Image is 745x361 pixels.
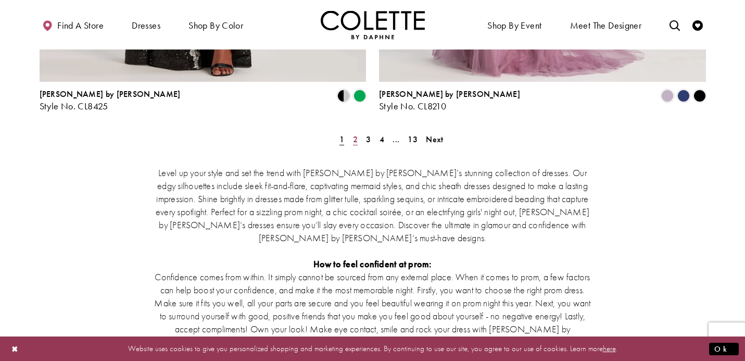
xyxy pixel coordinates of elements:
span: 13 [408,134,418,145]
i: Emerald [353,90,366,102]
span: Style No. CL8210 [379,100,446,112]
a: Page 3 [363,132,374,147]
div: Colette by Daphne Style No. CL8210 [379,90,520,111]
a: Check Wishlist [690,10,705,39]
span: Current Page [336,132,347,147]
span: Meet the designer [570,20,642,31]
span: [PERSON_NAME] by [PERSON_NAME] [40,89,181,99]
span: ... [393,134,399,145]
div: Colette by Daphne Style No. CL8425 [40,90,181,111]
span: Next [426,134,443,145]
p: Level up your style and set the trend with [PERSON_NAME] by [PERSON_NAME]’s stunning collection o... [151,166,594,244]
a: Next Page [423,132,446,147]
span: [PERSON_NAME] by [PERSON_NAME] [379,89,520,99]
a: here [603,343,616,354]
img: Colette by Daphne [321,10,425,39]
span: Shop by color [186,10,246,39]
span: Style No. CL8425 [40,100,108,112]
span: Find a store [57,20,104,31]
a: Meet the designer [567,10,645,39]
i: Black/Silver [337,90,350,102]
span: Dresses [129,10,163,39]
a: Page 4 [376,132,387,147]
strong: How to feel confident at prom: [313,258,432,270]
a: Find a store [40,10,106,39]
a: Toggle search [667,10,683,39]
span: Dresses [132,20,160,31]
a: Page 2 [350,132,361,147]
span: Shop by color [188,20,243,31]
span: 4 [380,134,384,145]
i: Black [693,90,706,102]
p: Website uses cookies to give you personalized shopping and marketing experiences. By continuing t... [75,342,670,356]
p: Confidence comes from within. It simply cannot be sourced from any external place. When it comes ... [151,270,594,348]
i: Heather [661,90,674,102]
span: Shop By Event [487,20,541,31]
span: 3 [366,134,371,145]
button: Submit Dialog [709,342,739,355]
button: Close Dialog [6,340,24,358]
a: Visit Home Page [321,10,425,39]
a: Page 13 [405,132,421,147]
span: Shop By Event [485,10,544,39]
span: 2 [353,134,358,145]
a: ... [389,132,402,147]
span: 1 [339,134,344,145]
i: Navy Blue [677,90,690,102]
